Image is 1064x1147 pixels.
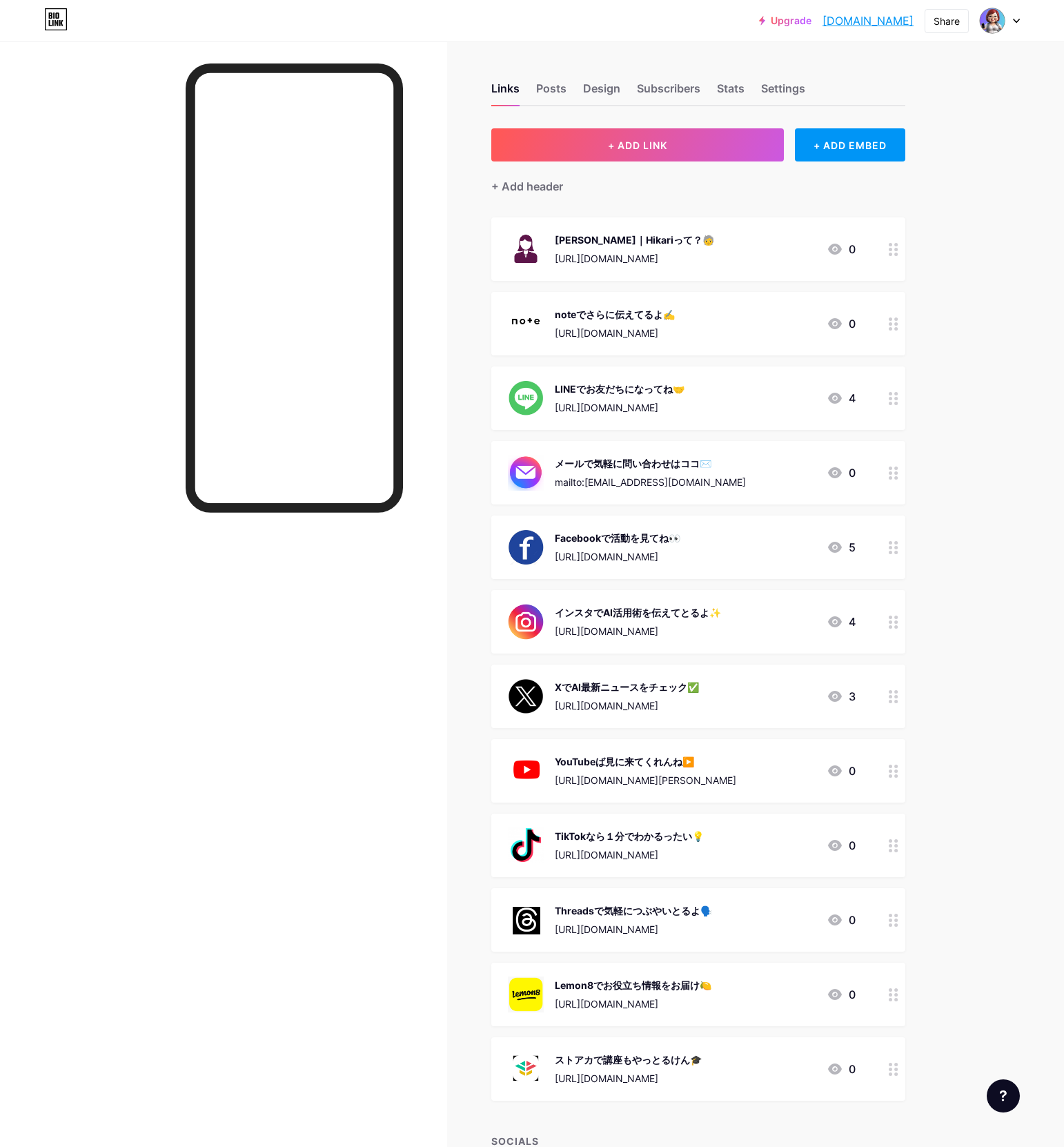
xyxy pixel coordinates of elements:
[637,80,700,105] div: Subscribers
[508,380,544,416] img: LINEでお友だちになってね🤝
[717,80,745,105] div: Stats
[508,902,544,938] img: Threadsで気軽につぶやいとるよ🗣️
[555,605,721,620] div: インスタでAI活用術を伝えてとるよ✨
[827,614,856,630] div: 4
[491,128,785,161] button: + ADD LINK
[555,847,704,862] div: [URL][DOMAIN_NAME]
[827,986,856,1003] div: 0
[491,80,520,105] div: Links
[555,251,714,266] div: [URL][DOMAIN_NAME]
[555,978,711,992] div: Lemon8でお役立ち情報をお届け🍋
[555,624,721,638] div: [URL][DOMAIN_NAME]
[508,827,544,863] img: TikTokなら１分でわかるったい💡
[555,531,680,545] div: Facebookで活動を見てね👀
[827,912,856,928] div: 0
[555,698,699,713] div: [URL][DOMAIN_NAME]
[827,688,856,705] div: 3
[508,753,544,789] img: YouTubeば見に来てくれんね▶️
[555,326,675,340] div: [URL][DOMAIN_NAME]
[555,307,675,322] div: noteでさらに伝えてるよ✍️
[491,178,563,195] div: + Add header
[795,128,905,161] div: + ADD EMBED
[583,80,620,105] div: Design
[827,763,856,779] div: 0
[508,1051,544,1087] img: ストアカで講座もやっとるけん🎓
[536,80,567,105] div: Posts
[555,773,736,787] div: [URL][DOMAIN_NAME][PERSON_NAME]
[555,1052,702,1067] div: ストアカで講座もやっとるけん🎓
[827,390,856,406] div: 4
[555,1071,702,1086] div: [URL][DOMAIN_NAME]
[508,231,544,267] img: シン・シニア｜Hikariって？🧓
[555,233,714,247] div: [PERSON_NAME]｜Hikariって？🧓
[979,8,1005,34] img: nichijoai
[759,15,811,26] a: Upgrade
[508,455,544,491] img: メールで気軽に問い合わせはココ✉️
[827,1061,856,1077] div: 0
[555,382,684,396] div: LINEでお友だちになってね🤝
[827,315,856,332] div: 0
[827,539,856,556] div: 5
[555,829,704,843] div: TikTokなら１分でわかるったい💡
[555,456,746,471] div: メールで気軽に問い合わせはココ✉️
[827,837,856,854] div: 0
[555,400,684,415] div: [URL][DOMAIN_NAME]
[508,977,544,1012] img: Lemon8でお役立ち情報をお届け🍋
[555,754,736,769] div: YouTubeば見に来てくれんね▶️
[761,80,805,105] div: Settings
[608,139,667,151] span: + ADD LINK
[827,241,856,257] div: 0
[555,903,712,918] div: Threadsで気軽につぶやいとるよ🗣️
[508,678,544,714] img: XでAI最新ニュースをチェック✅
[508,529,544,565] img: Facebookで活動を見てね👀
[508,306,544,342] img: noteでさらに伝えてるよ✍️
[555,997,711,1011] div: [URL][DOMAIN_NAME]
[934,14,960,28] div: Share
[555,475,746,489] div: mailto:[EMAIL_ADDRESS][DOMAIN_NAME]
[555,549,680,564] div: [URL][DOMAIN_NAME]
[555,922,712,937] div: [URL][DOMAIN_NAME]
[827,464,856,481] div: 0
[555,680,699,694] div: XでAI最新ニュースをチェック✅
[822,12,914,29] a: [DOMAIN_NAME]
[508,604,544,640] img: インスタでAI活用術を伝えてとるよ✨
